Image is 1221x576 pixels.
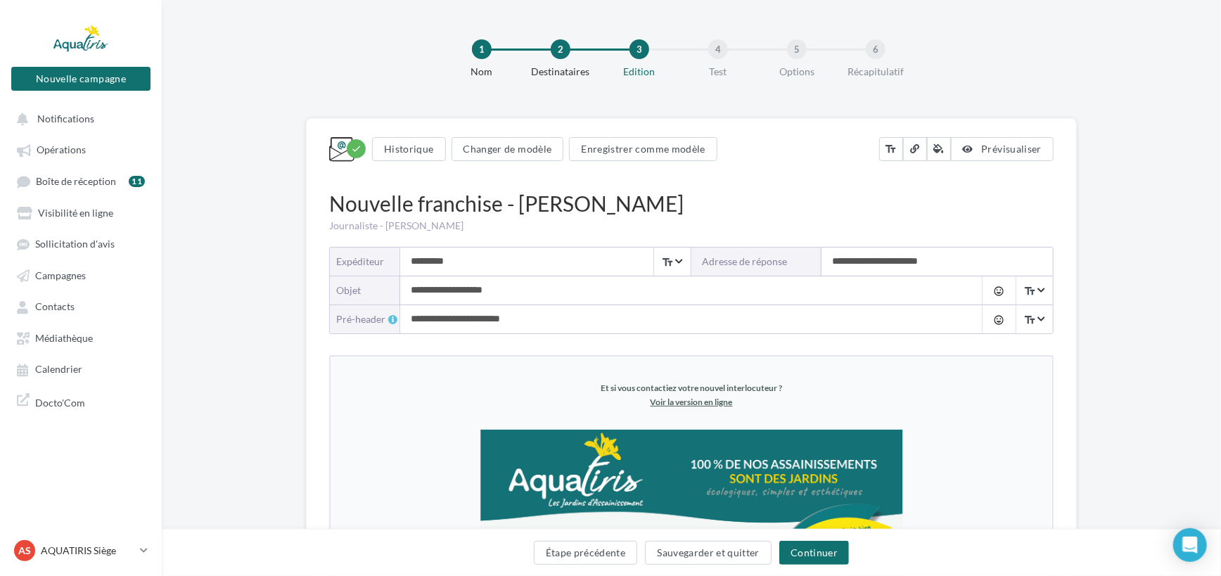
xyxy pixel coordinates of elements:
[35,393,85,409] span: Docto'Com
[8,200,153,225] a: Visibilité en ligne
[181,257,540,323] h2: [GEOGRAPHIC_DATA] et [GEOGRAPHIC_DATA]
[11,537,151,564] a: AS AQUATIRIS Siège
[38,207,113,219] span: Visibilité en ligne
[181,475,540,508] p: La phytoépuration, une solution d'assainissement disponible en [GEOGRAPHIC_DATA] Ouest et [GEOGRA...
[8,262,153,288] a: Campagnes
[787,39,807,59] div: 5
[351,143,362,154] i: check
[779,541,849,565] button: Continuer
[673,65,763,79] div: Test
[645,541,772,565] button: Sauvegarder et quitter
[8,293,153,319] a: Contacts
[1023,313,1036,327] i: text_fields
[41,544,134,558] p: AQUATIRIS Siège
[752,65,842,79] div: Options
[35,238,115,250] span: Sollicitation d'avis
[981,143,1042,155] span: Prévisualiser
[35,364,82,376] span: Calendrier
[329,219,1054,233] div: Journaliste - [PERSON_NAME]
[691,248,822,276] label: Adresse de réponse
[982,305,1015,333] button: tag_faces
[129,176,145,187] div: 11
[708,39,728,59] div: 4
[993,286,1004,297] i: tag_faces
[8,231,153,256] a: Sollicitation d'avis
[885,142,897,156] i: text_fields
[11,67,151,91] button: Nouvelle campagne
[629,39,649,59] div: 3
[320,40,402,51] a: Voir la version en ligne
[569,137,717,161] button: Enregistrer comme modèle
[452,137,564,161] button: Changer de modèle
[594,65,684,79] div: Edition
[35,269,86,281] span: Campagnes
[516,65,606,79] div: Destinataires
[181,373,540,458] p: Le [GEOGRAPHIC_DATA] Ouest et l'[GEOGRAPHIC_DATA] accueillent une nouvelle experte Aquatiris, [PE...
[437,65,527,79] div: Nom
[35,332,93,344] span: Médiathèque
[993,314,1004,326] i: tag_faces
[472,39,492,59] div: 1
[150,73,572,214] img: En_tete_emailing.jpg
[8,325,153,350] a: Médiathèque
[336,255,389,269] div: Expéditeur
[336,312,400,326] div: Pré-header
[270,26,452,37] span: Et si vous contactiez votre nouvel interlocuteur ?
[982,276,1015,305] button: tag_faces
[36,175,116,187] span: Boîte de réception
[336,283,389,297] div: objet
[534,541,638,565] button: Étape précédente
[18,544,31,558] span: AS
[661,255,674,269] i: text_fields
[8,168,153,194] a: Boîte de réception11
[35,301,75,313] span: Contacts
[879,137,903,161] button: text_fields
[37,144,86,156] span: Opérations
[8,356,153,381] a: Calendrier
[37,113,94,124] span: Notifications
[653,248,690,276] span: Select box activate
[1023,284,1036,298] i: text_fields
[866,39,886,59] div: 6
[329,188,1054,219] div: Nouvelle franchise - [PERSON_NAME]
[551,39,570,59] div: 2
[8,388,153,415] a: Docto'Com
[217,256,506,279] strong: Aquatiris vient de s'installer dans le
[8,136,153,162] a: Opérations
[372,137,446,161] button: Historique
[1016,305,1052,333] span: Select box activate
[8,105,148,131] button: Notifications
[1016,276,1052,305] span: Select box activate
[831,65,921,79] div: Récapitulatif
[347,139,366,158] div: Modifications enregistrées
[1173,528,1207,562] div: Open Intercom Messenger
[951,137,1054,161] button: Prévisualiser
